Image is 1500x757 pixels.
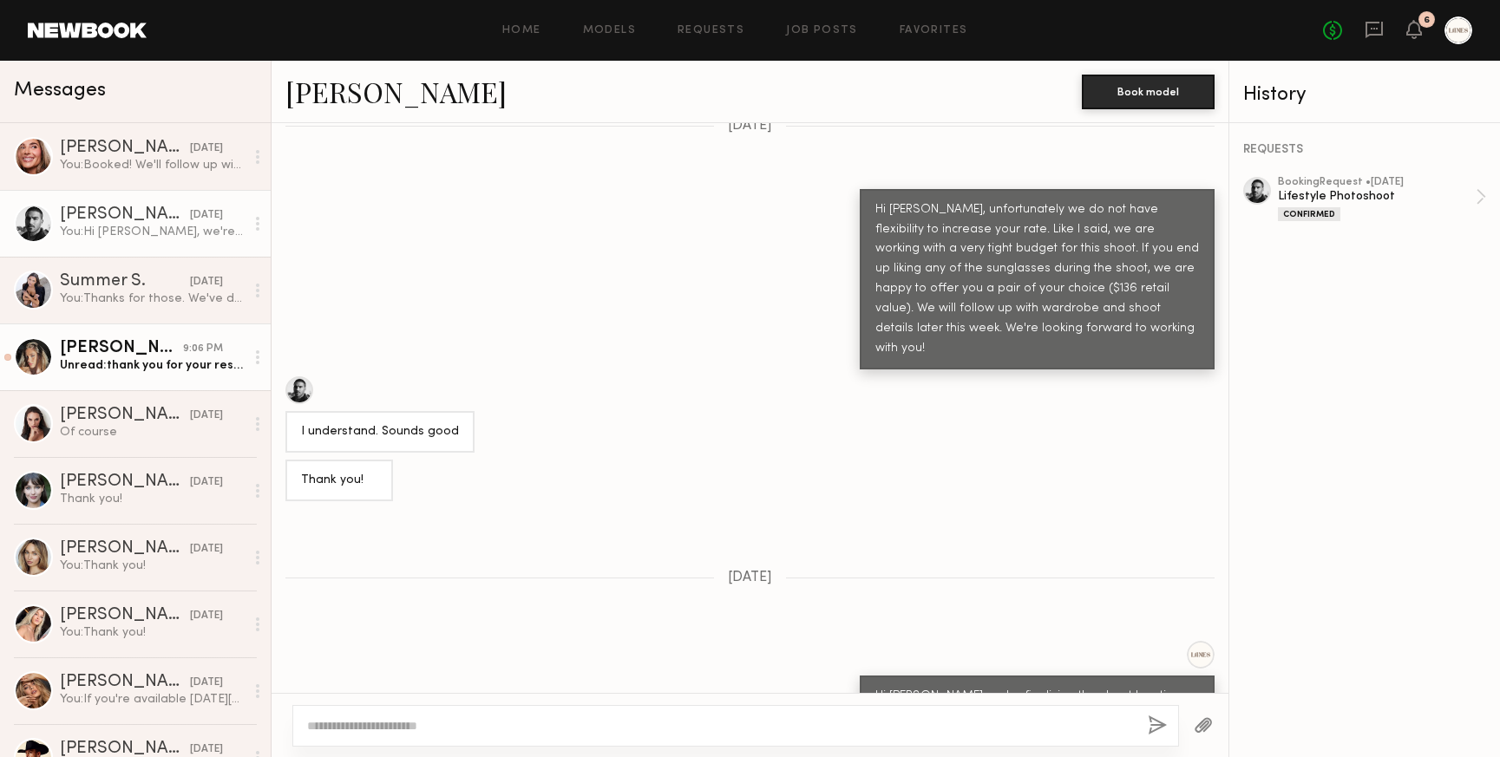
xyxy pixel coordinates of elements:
[190,140,223,157] div: [DATE]
[728,571,772,585] span: [DATE]
[60,491,245,507] div: Thank you!
[1278,207,1340,221] div: Confirmed
[1278,177,1476,188] div: booking Request • [DATE]
[60,273,190,290] div: Summer S.
[1278,188,1476,205] div: Lifestyle Photoshoot
[190,207,223,224] div: [DATE]
[60,206,190,224] div: [PERSON_NAME]
[60,607,190,624] div: [PERSON_NAME]
[60,157,245,173] div: You: Booked! We'll follow up with you [DATE] with hair/makeup/wardrobe instructions. You can text...
[60,140,190,157] div: [PERSON_NAME]
[678,25,744,36] a: Requests
[1424,16,1430,25] div: 6
[1082,75,1215,109] button: Book model
[900,25,968,36] a: Favorites
[14,81,106,101] span: Messages
[190,474,223,491] div: [DATE]
[190,675,223,691] div: [DATE]
[1278,177,1486,221] a: bookingRequest •[DATE]Lifestyle PhotoshootConfirmed
[1243,144,1486,156] div: REQUESTS
[301,422,459,442] div: I understand. Sounds good
[285,73,507,110] a: [PERSON_NAME]
[190,608,223,624] div: [DATE]
[60,424,245,440] div: Of course
[60,407,190,424] div: [PERSON_NAME]
[183,341,223,357] div: 9:06 PM
[583,25,636,36] a: Models
[502,25,541,36] a: Home
[1243,85,1486,105] div: History
[301,471,377,491] div: Thank you!
[60,224,245,240] div: You: Hi [PERSON_NAME], we're finalizing the shoot location. We'll follow up with all details [DATE]!
[60,473,190,491] div: [PERSON_NAME]
[60,691,245,708] div: You: If you're available [DATE][DATE] from 3:30-5:30 please send us three raw unedited selfies of...
[728,119,772,134] span: [DATE]
[60,674,190,691] div: [PERSON_NAME]
[60,558,245,574] div: You: Thank you!
[60,357,245,374] div: Unread: thank you for your response.
[190,541,223,558] div: [DATE]
[60,540,190,558] div: [PERSON_NAME]
[60,624,245,641] div: You: Thank you!
[786,25,858,36] a: Job Posts
[190,408,223,424] div: [DATE]
[190,274,223,290] div: [DATE]
[875,687,1199,727] div: Hi [PERSON_NAME], we're finalizing the shoot location. We'll follow up with all details [DATE]!
[1082,83,1215,98] a: Book model
[875,200,1199,360] div: Hi [PERSON_NAME], unfortunately we do not have flexibility to increase your rate. Like I said, we...
[60,290,245,307] div: You: Thanks for those. We've decided to move forward with a different selection of models for thi...
[60,340,183,357] div: [PERSON_NAME]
